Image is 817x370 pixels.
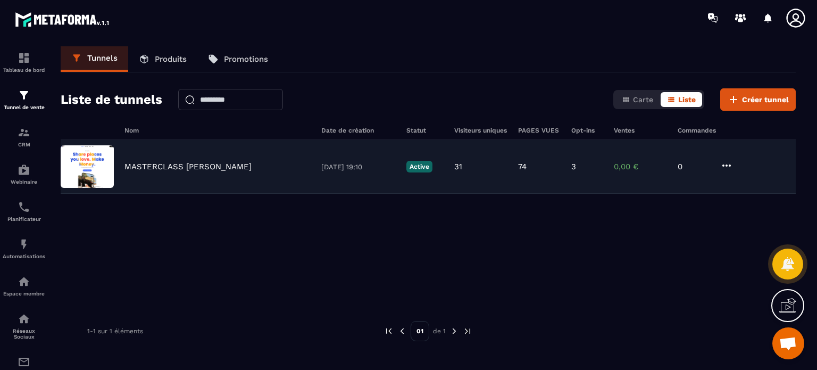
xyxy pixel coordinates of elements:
[678,127,716,134] h6: Commandes
[772,327,804,359] a: Ouvrir le chat
[518,162,527,171] p: 74
[571,127,603,134] h6: Opt-ins
[18,163,30,176] img: automations
[3,216,45,222] p: Planificateur
[18,313,30,325] img: social-network
[3,193,45,230] a: schedulerschedulerPlanificateur
[406,127,444,134] h6: Statut
[3,81,45,118] a: formationformationTunnel de vente
[18,238,30,251] img: automations
[61,89,162,110] h2: Liste de tunnels
[87,53,118,63] p: Tunnels
[321,163,396,171] p: [DATE] 19:10
[3,253,45,259] p: Automatisations
[18,89,30,102] img: formation
[3,230,45,267] a: automationsautomationsAutomatisations
[3,67,45,73] p: Tableau de bord
[155,54,187,64] p: Produits
[742,94,789,105] span: Créer tunnel
[18,275,30,288] img: automations
[3,267,45,305] a: automationsautomationsEspace membre
[411,321,429,341] p: 01
[406,161,432,172] p: Active
[397,326,407,336] img: prev
[661,92,702,107] button: Liste
[518,127,561,134] h6: PAGES VUES
[224,54,268,64] p: Promotions
[18,356,30,368] img: email
[571,162,576,171] p: 3
[3,118,45,155] a: formationformationCRM
[197,46,279,72] a: Promotions
[3,328,45,340] p: Réseaux Sociaux
[3,291,45,297] p: Espace membre
[633,95,653,104] span: Carte
[18,52,30,64] img: formation
[3,155,45,193] a: automationsautomationsWebinaire
[18,126,30,139] img: formation
[615,92,660,107] button: Carte
[384,326,394,336] img: prev
[3,104,45,110] p: Tunnel de vente
[321,127,396,134] h6: Date de création
[614,162,667,171] p: 0,00 €
[454,162,462,171] p: 31
[454,127,507,134] h6: Visiteurs uniques
[463,326,472,336] img: next
[128,46,197,72] a: Produits
[614,127,667,134] h6: Ventes
[87,327,143,335] p: 1-1 sur 1 éléments
[3,142,45,147] p: CRM
[18,201,30,213] img: scheduler
[433,327,446,335] p: de 1
[449,326,459,336] img: next
[720,88,796,111] button: Créer tunnel
[678,162,710,171] p: 0
[124,162,252,171] p: MASTERCLASS [PERSON_NAME]
[61,46,128,72] a: Tunnels
[678,95,696,104] span: Liste
[3,44,45,81] a: formationformationTableau de bord
[3,179,45,185] p: Webinaire
[61,145,114,188] img: image
[3,305,45,348] a: social-networksocial-networkRéseaux Sociaux
[124,127,311,134] h6: Nom
[15,10,111,29] img: logo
